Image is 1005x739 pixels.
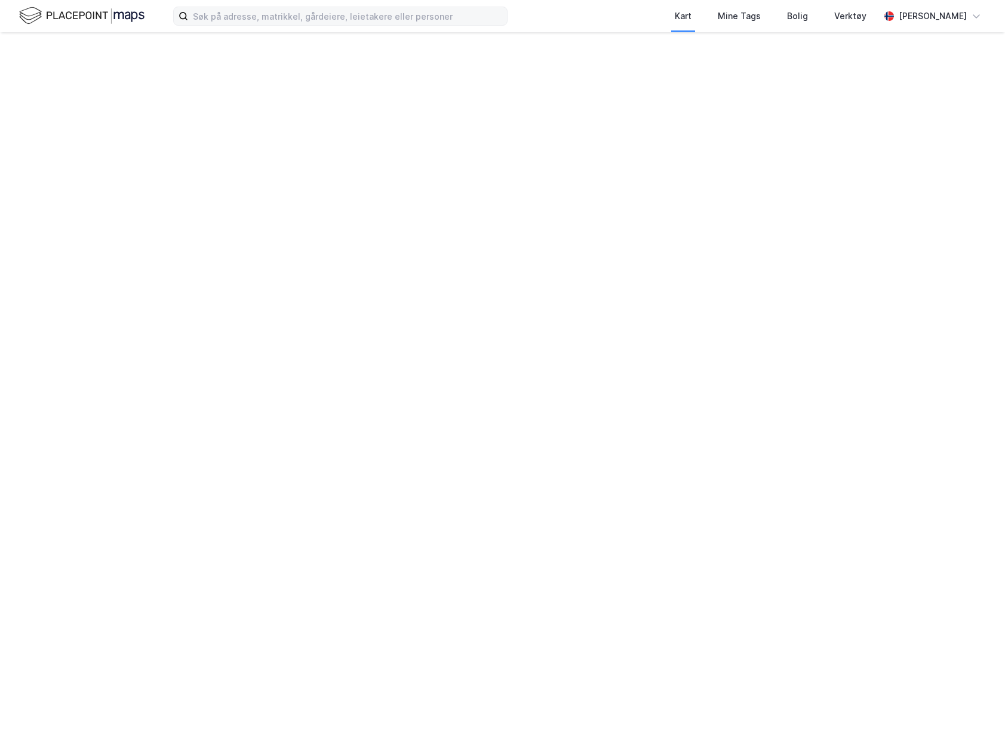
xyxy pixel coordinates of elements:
[945,682,1005,739] iframe: Chat Widget
[899,9,967,23] div: [PERSON_NAME]
[188,7,507,25] input: Søk på adresse, matrikkel, gårdeiere, leietakere eller personer
[675,9,691,23] div: Kart
[834,9,866,23] div: Verktøy
[787,9,808,23] div: Bolig
[19,5,145,26] img: logo.f888ab2527a4732fd821a326f86c7f29.svg
[945,682,1005,739] div: Kontrollprogram for chat
[718,9,761,23] div: Mine Tags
